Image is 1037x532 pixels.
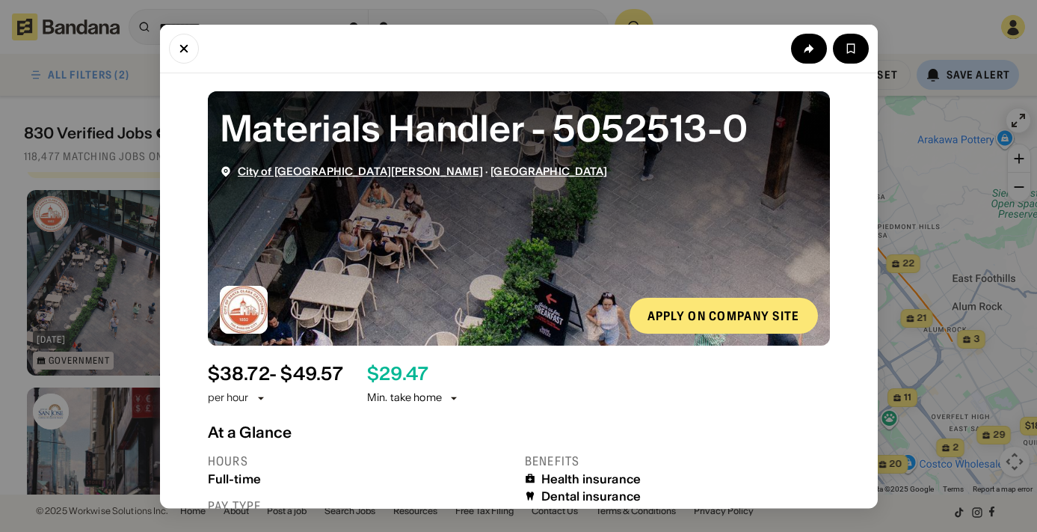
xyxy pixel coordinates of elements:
div: Min. take home [367,391,460,406]
img: City of Santa Clara logo [220,285,268,333]
div: $ 29.47 [367,363,428,385]
div: Health insurance [541,471,641,486]
div: Pay type [208,498,513,513]
div: Dental insurance [541,489,641,503]
div: · [238,165,608,177]
span: [GEOGRAPHIC_DATA] [490,164,607,177]
div: $ 38.72 - $49.57 [208,363,343,385]
button: Close [169,33,199,63]
div: Apply on company site [647,309,800,321]
div: At a Glance [208,423,830,441]
div: Materials Handler - 5052513-0 [220,103,818,153]
div: Vision insurance [541,507,640,521]
div: Full-time [208,471,513,486]
span: City of [GEOGRAPHIC_DATA][PERSON_NAME] [238,164,483,177]
div: Benefits [525,453,830,468]
div: per hour [208,391,249,406]
div: Hours [208,453,513,468]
